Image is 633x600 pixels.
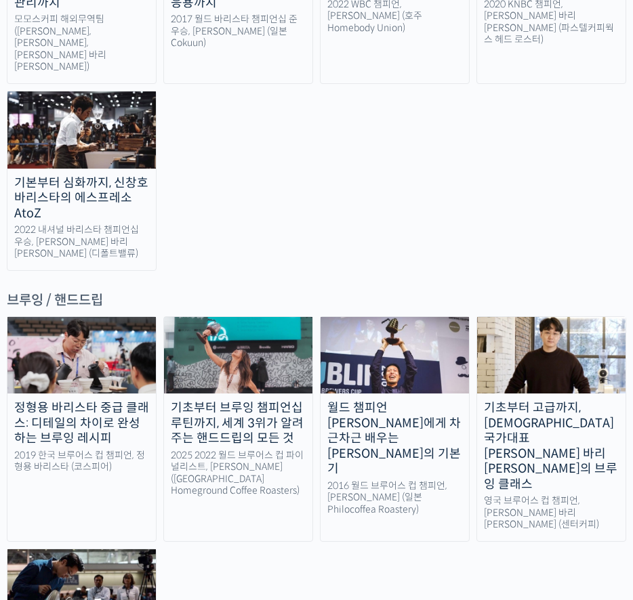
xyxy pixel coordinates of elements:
[163,316,313,542] a: 기초부터 브루잉 챔피언십 루틴까지, 세계 3위가 알려주는 핸드드립의 모든 것 2025 2022 월드 브루어스 컵 파이널리스트, [PERSON_NAME] ([GEOGRAPHIC...
[4,429,89,463] a: 홈
[321,480,469,516] div: 2016 월드 브루어스 컵 챔피언, [PERSON_NAME] (일본 Philocoffea Roastery)
[164,450,312,497] div: 2025 2022 월드 브루어스 컵 파이널리스트, [PERSON_NAME] ([GEOGRAPHIC_DATA] Homeground Coffee Roasters)
[175,429,260,463] a: 설정
[164,14,312,49] div: 2017 월드 바리스타 챔피언십 준우승, [PERSON_NAME] (일본 Cokuun)
[321,400,469,477] div: 월드 챔피언 [PERSON_NAME]에게 차근차근 배우는 [PERSON_NAME]의 기본기
[7,400,156,446] div: 정형용 바리스타 중급 클래스: 디테일의 차이로 완성하는 브루잉 레시피
[7,316,157,542] a: 정형용 바리스타 중급 클래스: 디테일의 차이로 완성하는 브루잉 레시피 2019 한국 브루어스 컵 챔피언, 정형용 바리스타 (코스피어)
[7,91,157,271] a: 기본부터 심화까지, 신창호 바리스타의 에스프레소 AtoZ 2022 내셔널 바리스타 챔피언십 우승, [PERSON_NAME] 바리[PERSON_NAME] (디폴트밸류)
[7,224,156,260] div: 2022 내셔널 바리스타 챔피언십 우승, [PERSON_NAME] 바리[PERSON_NAME] (디폴트밸류)
[7,317,156,394] img: advanced-brewing_course-thumbnail.jpeg
[7,91,156,169] img: changhoshin_thumbnail2.jpeg
[164,400,312,446] div: 기초부터 브루잉 챔피언십 루틴까지, 세계 3위가 알려주는 핸드드립의 모든 것
[209,450,226,460] span: 설정
[477,495,626,531] div: 영국 브루어스 컵 챔피언, [PERSON_NAME] 바리[PERSON_NAME] (센터커피)
[124,450,140,461] span: 대화
[7,450,156,473] div: 2019 한국 브루어스 컵 챔피언, 정형용 바리스타 (코스피어)
[7,175,156,221] div: 기본부터 심화까지, 신창호 바리스타의 에스프레소 AtoZ
[476,316,626,542] a: 기초부터 고급까지, [DEMOGRAPHIC_DATA] 국가대표 [PERSON_NAME] 바리[PERSON_NAME]의 브루잉 클래스 영국 브루어스 컵 챔피언, [PERSON_...
[477,317,626,394] img: sanghopark-thumbnail.jpg
[321,317,469,394] img: fundamentals-of-brewing_course-thumbnail.jpeg
[477,400,626,492] div: 기초부터 고급까지, [DEMOGRAPHIC_DATA] 국가대표 [PERSON_NAME] 바리[PERSON_NAME]의 브루잉 클래스
[164,317,312,394] img: from-brewing-basics-to-competition_course-thumbnail.jpg
[89,429,175,463] a: 대화
[320,316,470,542] a: 월드 챔피언 [PERSON_NAME]에게 차근차근 배우는 [PERSON_NAME]의 기본기 2016 월드 브루어스 컵 챔피언, [PERSON_NAME] (일본 Philocof...
[7,14,156,73] div: 모모스커피 해외무역팀 ([PERSON_NAME], [PERSON_NAME], [PERSON_NAME] 바리[PERSON_NAME])
[7,291,626,309] div: 브루잉 / 핸드드립
[43,450,51,460] span: 홈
